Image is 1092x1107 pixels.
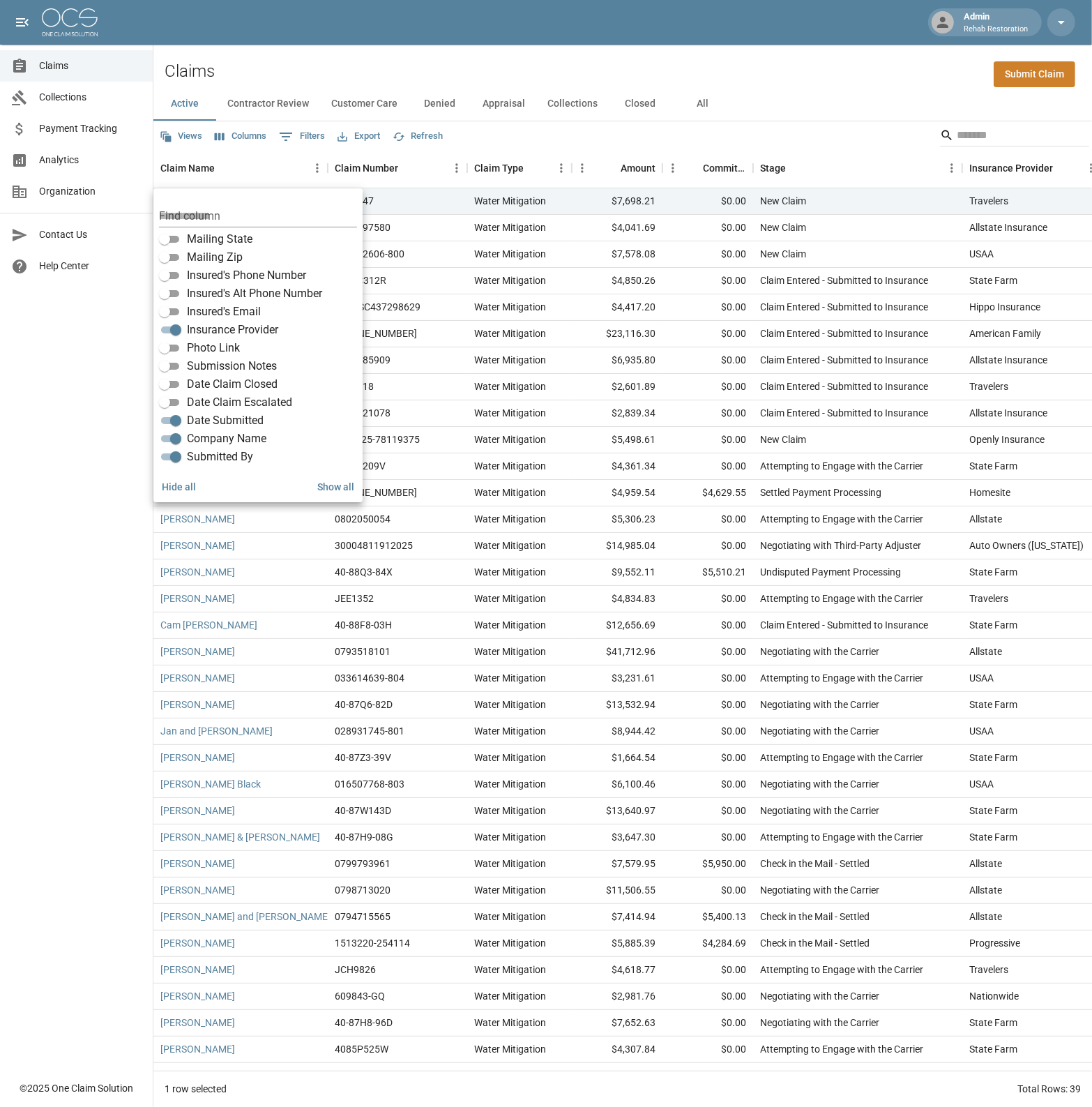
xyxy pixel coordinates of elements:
[160,149,215,188] div: Claim Name
[662,480,753,506] div: $4,629.55
[994,61,1075,87] a: Submit Claim
[335,857,390,871] div: 0799793961
[662,241,753,268] div: $0.00
[760,300,928,314] div: Claim Entered - Submitted to Insurance
[969,1069,1017,1083] div: State Farm
[187,267,306,284] span: Insured's Phone Number
[760,459,923,473] div: Attempting to Engage with the Carrier
[572,188,662,215] div: $7,698.21
[760,1016,879,1030] div: Negotiating with the Carrier
[662,453,753,480] div: $0.00
[969,777,994,791] div: USAA
[760,671,923,685] div: Attempting to Engage with the Carrier
[760,353,928,367] div: Claim Entered - Submitted to Insurance
[572,984,662,1010] div: $2,981.76
[969,830,1017,844] div: State Farm
[160,618,257,632] a: Cam [PERSON_NAME]
[474,379,546,393] div: Water Mitigation
[760,592,923,605] div: Attempting to Engage with the Carrier
[335,936,410,950] div: 1513220-254114
[1017,1082,1081,1096] div: Total Rows: 39
[474,1069,546,1083] div: Water Mitigation
[187,394,292,411] span: Date Claim Escalated
[572,931,662,957] div: $5,885.39
[572,374,662,400] div: $2,601.89
[572,798,662,824] div: $13,640.97
[187,412,264,429] span: Date Submitted
[335,326,417,340] div: 01-008-231233
[760,273,928,287] div: Claim Entered - Submitted to Insurance
[572,718,662,745] div: $8,944.42
[187,231,252,248] span: Mailing State
[160,1016,235,1030] a: [PERSON_NAME]
[160,645,235,658] a: [PERSON_NAME]
[662,347,753,374] div: $0.00
[969,220,1047,234] div: Allstate Insurance
[335,1016,393,1030] div: 40-87H8-96D
[187,358,277,375] span: Submission Notes
[160,910,437,924] a: [PERSON_NAME] and [PERSON_NAME] “[PERSON_NAME]” Cure
[474,273,546,287] div: Water Mitigation
[760,698,879,711] div: Negotiating with the Carrier
[760,1042,923,1056] div: Attempting to Engage with the Carrier
[335,910,390,924] div: 0794715565
[760,565,901,579] div: Undisputed Payment Processing
[572,149,662,188] div: Amount
[335,220,390,234] div: 0803197580
[572,639,662,665] div: $41,712.96
[969,751,1017,765] div: State Farm
[662,957,753,984] div: $0.00
[160,671,235,685] a: [PERSON_NAME]
[969,149,1053,188] div: Insurance Provider
[215,158,234,178] button: Sort
[1053,158,1072,178] button: Sort
[474,936,546,950] div: Water Mitigation
[335,406,390,420] div: 0803121078
[969,1016,1017,1030] div: State Farm
[160,989,235,1003] a: [PERSON_NAME]
[335,432,420,446] div: Ho-2025-78119375
[672,87,734,121] button: All
[760,194,806,208] div: New Claim
[760,149,786,188] div: Stage
[335,777,404,791] div: 016507768-803
[474,751,546,765] div: Water Mitigation
[662,612,753,639] div: $0.00
[760,512,923,526] div: Attempting to Engage with the Carrier
[160,724,273,738] a: Jan and [PERSON_NAME]
[42,8,98,36] img: ocs-logo-white-transparent.png
[334,126,384,147] button: Export
[760,910,870,924] div: Check in the Mail - Settled
[474,565,546,579] div: Water Mitigation
[187,249,243,266] span: Mailing Zip
[474,1016,546,1030] div: Water Mitigation
[969,247,994,261] div: USAA
[662,984,753,1010] div: $0.00
[969,618,1017,632] div: State Farm
[474,618,546,632] div: Water Mitigation
[474,883,546,897] div: Water Mitigation
[786,158,805,178] button: Sort
[662,321,753,347] div: $0.00
[335,830,393,844] div: 40-87H9-08G
[474,300,546,314] div: Water Mitigation
[572,878,662,904] div: $11,506.55
[160,936,235,950] a: [PERSON_NAME]
[551,158,572,179] button: Menu
[312,474,360,500] button: Show all
[662,771,753,798] div: $0.00
[398,158,418,178] button: Sort
[572,400,662,427] div: $2,839.34
[572,904,662,931] div: $7,414.94
[969,326,1041,340] div: American Family
[446,158,467,179] button: Menu
[474,459,546,473] div: Water Mitigation
[39,90,142,105] span: Collections
[662,639,753,665] div: $0.00
[572,745,662,771] div: $1,664.54
[572,957,662,984] div: $4,618.77
[760,645,879,658] div: Negotiating with the Carrier
[662,824,753,851] div: $0.00
[969,645,1002,658] div: Allstate
[474,432,546,446] div: Water Mitigation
